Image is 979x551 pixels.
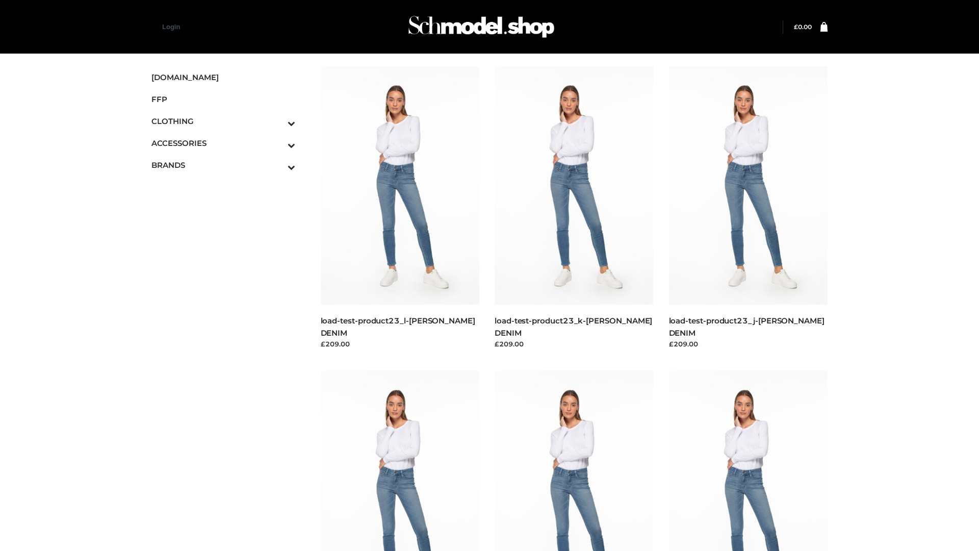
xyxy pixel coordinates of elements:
a: BRANDSToggle Submenu [151,154,295,176]
a: £0.00 [794,23,812,31]
a: Login [162,23,180,31]
img: Schmodel Admin 964 [405,7,558,47]
button: Toggle Submenu [260,132,295,154]
a: CLOTHINGToggle Submenu [151,110,295,132]
button: Toggle Submenu [260,154,295,176]
span: FFP [151,93,295,105]
button: Toggle Submenu [260,110,295,132]
a: load-test-product23_l-[PERSON_NAME] DENIM [321,316,475,337]
div: £209.00 [669,339,828,349]
a: [DOMAIN_NAME] [151,66,295,88]
span: £ [794,23,798,31]
a: FFP [151,88,295,110]
span: ACCESSORIES [151,137,295,149]
span: BRANDS [151,159,295,171]
div: £209.00 [495,339,654,349]
a: ACCESSORIESToggle Submenu [151,132,295,154]
span: CLOTHING [151,115,295,127]
div: £209.00 [321,339,480,349]
bdi: 0.00 [794,23,812,31]
span: [DOMAIN_NAME] [151,71,295,83]
a: load-test-product23_j-[PERSON_NAME] DENIM [669,316,825,337]
a: load-test-product23_k-[PERSON_NAME] DENIM [495,316,652,337]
